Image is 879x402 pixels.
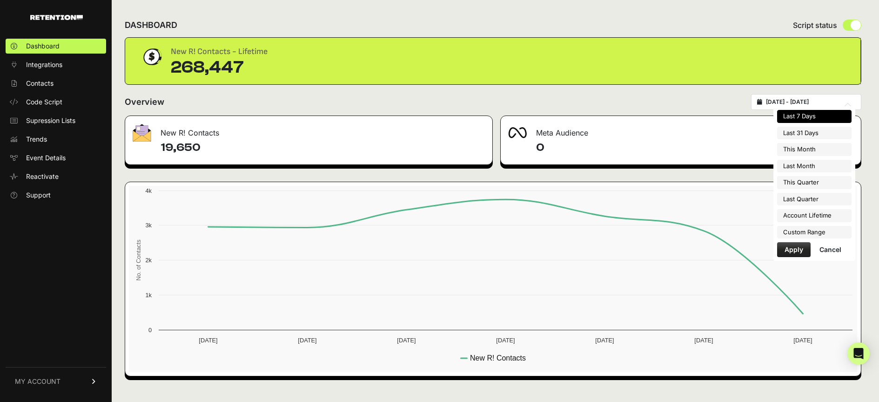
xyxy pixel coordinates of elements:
span: Trends [26,135,47,144]
button: Apply [777,242,811,257]
text: 0 [148,327,152,334]
div: Open Intercom Messenger [847,342,870,365]
li: This Quarter [777,176,852,189]
img: fa-meta-2f981b61bb99beabf952f7030308934f19ce035c18b003e963880cc3fabeebb7.png [508,127,527,138]
h2: Overview [125,95,164,109]
span: Script status [793,20,837,31]
li: Last 7 Days [777,110,852,123]
li: Last Month [777,160,852,173]
text: [DATE] [595,337,614,344]
button: Cancel [812,242,849,257]
text: No. of Contacts [135,239,142,280]
text: 3k [145,222,152,229]
li: Last 31 Days [777,127,852,140]
li: This Month [777,143,852,156]
div: Meta Audience [501,116,861,144]
h4: 0 [536,140,854,155]
span: Event Details [26,153,66,163]
div: New R! Contacts [125,116,492,144]
text: [DATE] [496,337,515,344]
span: Integrations [26,60,62,69]
a: Trends [6,132,106,147]
div: New R! Contacts - Lifetime [171,45,268,58]
li: Custom Range [777,226,852,239]
a: Reactivate [6,169,106,184]
text: [DATE] [793,337,812,344]
text: 2k [145,257,152,264]
text: 4k [145,187,152,194]
div: 268,447 [171,58,268,77]
text: [DATE] [694,337,713,344]
span: Support [26,191,51,200]
img: fa-envelope-19ae18322b30453b285274b1b8af3d052b27d846a4fbe8435d1a52b978f639a2.png [133,124,151,142]
a: Contacts [6,76,106,91]
span: Code Script [26,97,62,107]
a: Event Details [6,150,106,165]
span: Supression Lists [26,116,75,125]
span: Reactivate [26,172,59,181]
a: Supression Lists [6,113,106,128]
span: Contacts [26,79,54,88]
li: Account Lifetime [777,209,852,222]
a: Dashboard [6,39,106,54]
a: MY ACCOUNT [6,367,106,395]
h2: DASHBOARD [125,19,177,32]
a: Code Script [6,95,106,109]
text: 1k [145,292,152,299]
h4: 19,650 [161,140,485,155]
text: [DATE] [397,337,416,344]
text: [DATE] [199,337,217,344]
a: Support [6,188,106,203]
li: Last Quarter [777,193,852,206]
span: Dashboard [26,41,60,51]
img: dollar-coin-05c43ed7efb7bc0c12610022525b4bbbb207c7efeef5aecc26f025e68dcafac9.png [140,45,163,68]
text: New R! Contacts [470,354,526,362]
text: [DATE] [298,337,316,344]
img: Retention.com [30,15,83,20]
span: MY ACCOUNT [15,377,60,386]
a: Integrations [6,57,106,72]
